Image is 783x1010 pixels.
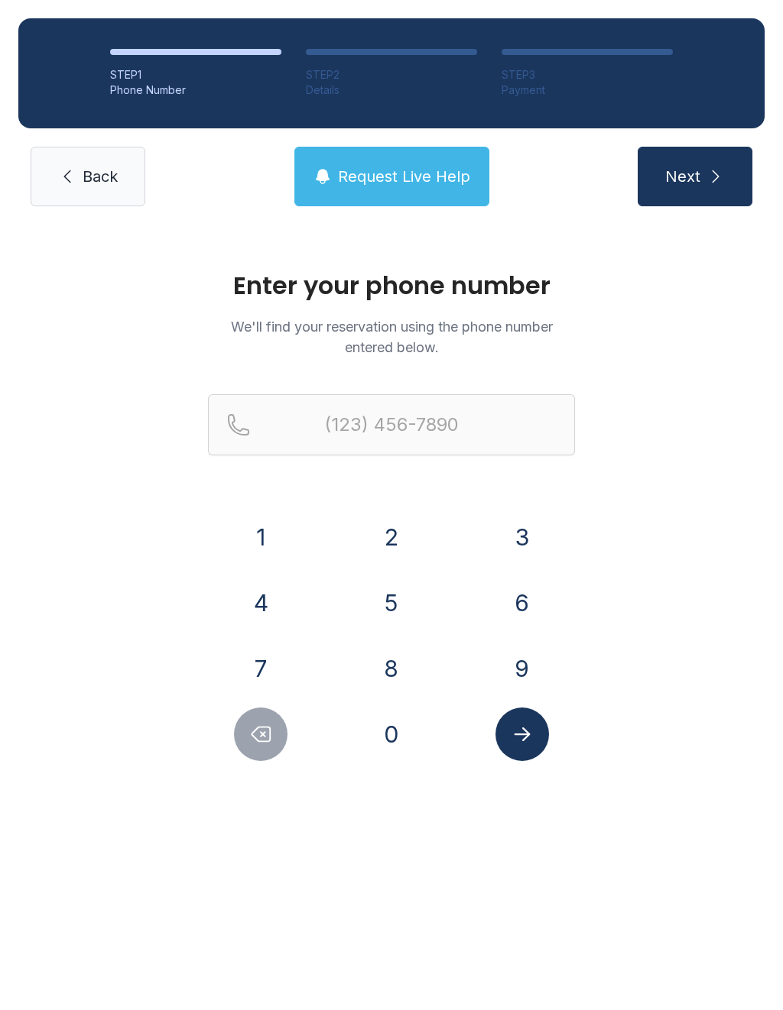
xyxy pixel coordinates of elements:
[365,642,418,695] button: 8
[110,83,281,98] div: Phone Number
[306,67,477,83] div: STEP 2
[306,83,477,98] div: Details
[495,707,549,761] button: Submit lookup form
[495,510,549,564] button: 3
[234,707,288,761] button: Delete number
[234,576,288,630] button: 4
[234,510,288,564] button: 1
[338,166,470,187] span: Request Live Help
[495,576,549,630] button: 6
[208,394,575,455] input: Reservation phone number
[83,166,118,187] span: Back
[495,642,549,695] button: 9
[208,274,575,298] h1: Enter your phone number
[365,510,418,564] button: 2
[208,316,575,358] p: We'll find your reservation using the phone number entered below.
[502,67,673,83] div: STEP 3
[665,166,700,187] span: Next
[502,83,673,98] div: Payment
[110,67,281,83] div: STEP 1
[365,707,418,761] button: 0
[234,642,288,695] button: 7
[365,576,418,630] button: 5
